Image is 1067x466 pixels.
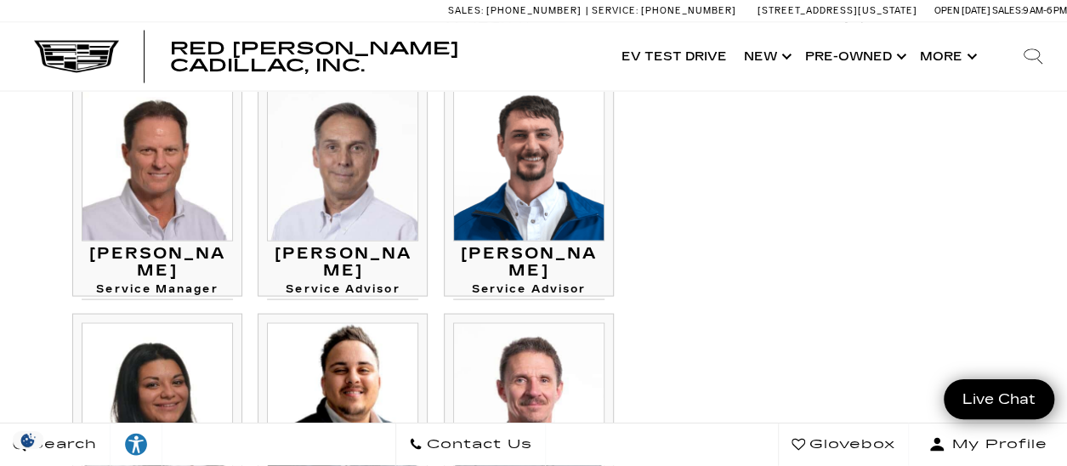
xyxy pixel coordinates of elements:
h4: Service Manager [82,283,233,299]
a: Pre-Owned [797,22,911,90]
h3: [PERSON_NAME] [453,245,604,279]
span: Open [DATE] [934,5,990,16]
h4: Service Advisor [267,283,418,299]
span: Service: [592,5,638,16]
span: Sales: [448,5,484,16]
a: EV Test Drive [613,22,735,90]
a: Service: [PHONE_NUMBER] [586,6,741,15]
h3: [PERSON_NAME] [267,245,418,279]
span: Glovebox [805,433,895,457]
div: Explore your accessibility options [111,432,162,457]
img: Opt-Out Icon [9,431,48,449]
a: New [735,22,797,90]
span: Contact Us [423,433,532,457]
span: 9 AM-6 PM [1023,5,1067,16]
a: Sales: [PHONE_NUMBER] [448,6,586,15]
a: [STREET_ADDRESS][US_STATE] [758,5,917,16]
div: Search [999,22,1067,90]
a: Live Chat [944,379,1054,419]
span: [PHONE_NUMBER] [641,5,736,16]
span: My Profile [945,433,1047,457]
button: More [911,22,982,90]
span: [PHONE_NUMBER] [486,5,582,16]
section: Click to Open Cookie Consent Modal [9,431,48,449]
a: Glovebox [778,423,909,466]
a: Contact Us [395,423,546,466]
a: Red [PERSON_NAME] Cadillac, Inc. [170,39,596,73]
span: Red [PERSON_NAME] Cadillac, Inc. [170,37,459,75]
img: Cadillac Dark Logo with Cadillac White Text [34,40,119,72]
button: Open user profile menu [909,423,1067,466]
h3: [PERSON_NAME] [82,245,233,279]
span: Live Chat [954,389,1044,409]
span: Sales: [992,5,1023,16]
a: Explore your accessibility options [111,423,162,466]
span: Search [26,433,97,457]
h4: Service Advisor [453,283,604,299]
